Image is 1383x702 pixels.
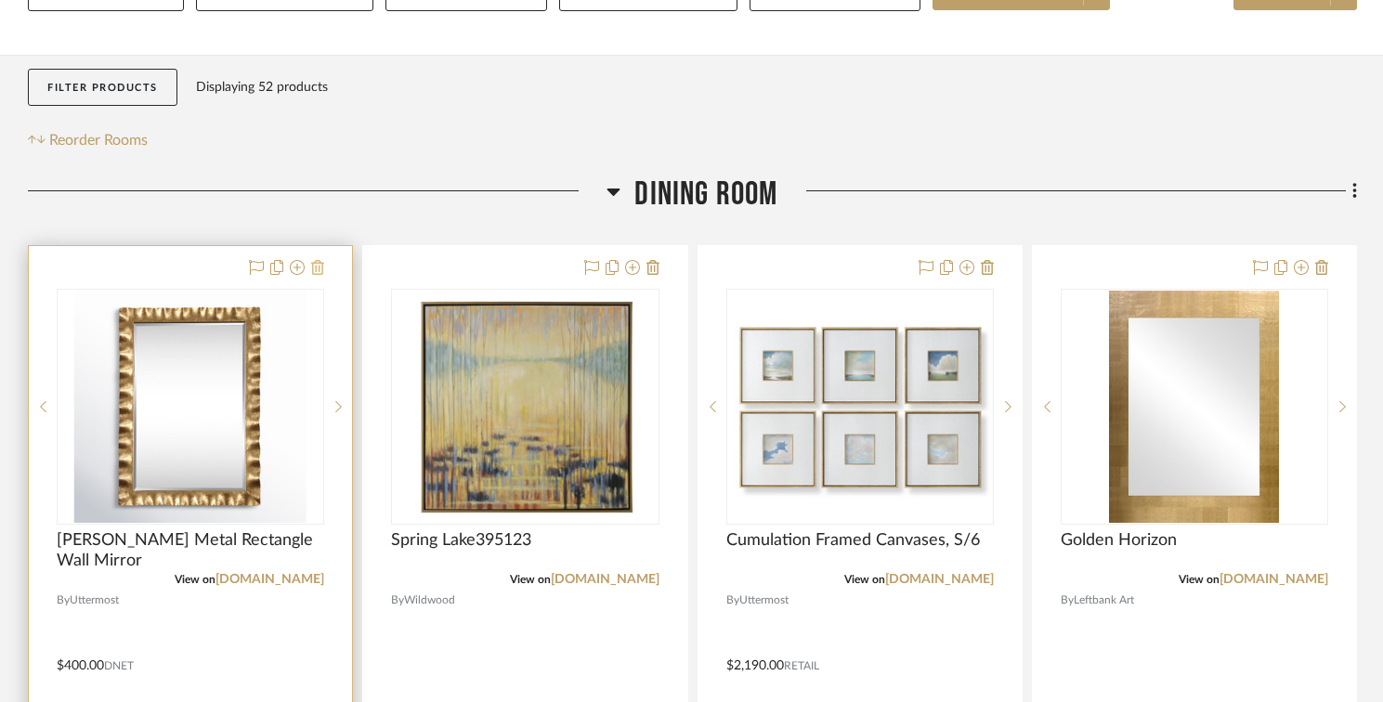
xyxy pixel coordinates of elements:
[726,591,739,609] span: By
[844,574,885,585] span: View on
[391,530,531,551] span: Spring Lake395123
[175,574,215,585] span: View on
[634,175,777,214] span: Dining Room
[28,69,177,107] button: Filter Products
[404,591,455,609] span: Wildwood
[510,574,551,585] span: View on
[57,591,70,609] span: By
[1109,291,1279,523] img: Golden Horizon
[28,129,148,151] button: Reorder Rooms
[1220,573,1328,586] a: [DOMAIN_NAME]
[391,591,404,609] span: By
[70,591,119,609] span: Uttermost
[409,291,642,523] img: Spring Lake395123
[1061,530,1177,551] span: Golden Horizon
[215,573,324,586] a: [DOMAIN_NAME]
[57,530,324,571] span: [PERSON_NAME] Metal Rectangle Wall Mirror
[58,290,323,524] div: 0
[551,573,659,586] a: [DOMAIN_NAME]
[74,291,307,523] img: Edith Metal Rectangle Wall Mirror
[885,573,994,586] a: [DOMAIN_NAME]
[726,530,980,551] span: Cumulation Framed Canvases, S/6
[1179,574,1220,585] span: View on
[49,129,148,151] span: Reorder Rooms
[1074,591,1134,609] span: Leftbank Art
[728,308,992,505] img: Cumulation Framed Canvases, S/6
[1061,591,1074,609] span: By
[739,591,789,609] span: Uttermost
[196,69,328,106] div: Displaying 52 products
